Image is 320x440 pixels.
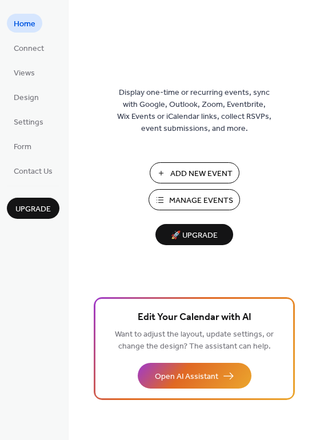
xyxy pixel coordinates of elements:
[14,67,35,79] span: Views
[138,310,251,326] span: Edit Your Calendar with AI
[14,141,31,153] span: Form
[7,63,42,82] a: Views
[14,92,39,104] span: Design
[170,168,233,180] span: Add New Event
[7,87,46,106] a: Design
[169,195,233,207] span: Manage Events
[150,162,239,183] button: Add New Event
[162,228,226,243] span: 🚀 Upgrade
[117,87,271,135] span: Display one-time or recurring events, sync with Google, Outlook, Zoom, Eventbrite, Wix Events or ...
[138,363,251,389] button: Open AI Assistant
[14,166,53,178] span: Contact Us
[7,14,42,33] a: Home
[115,327,274,354] span: Want to adjust the layout, update settings, or change the design? The assistant can help.
[7,198,59,219] button: Upgrade
[14,18,35,30] span: Home
[155,224,233,245] button: 🚀 Upgrade
[7,161,59,180] a: Contact Us
[149,189,240,210] button: Manage Events
[7,112,50,131] a: Settings
[15,203,51,215] span: Upgrade
[14,43,44,55] span: Connect
[14,117,43,129] span: Settings
[7,137,38,155] a: Form
[155,371,218,383] span: Open AI Assistant
[7,38,51,57] a: Connect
